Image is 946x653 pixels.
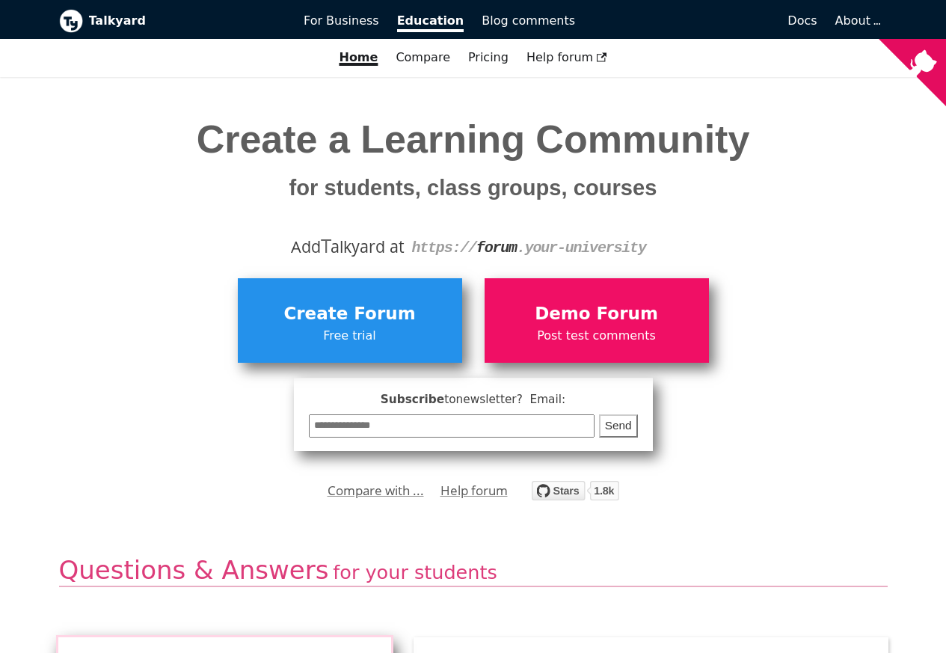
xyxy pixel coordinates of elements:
a: Compare [396,50,450,64]
span: For Business [304,13,379,28]
a: Help forum [440,479,508,502]
span: Education [397,13,464,32]
a: For Business [295,8,388,34]
span: Docs [787,13,817,28]
code: https:// .your-university [411,239,645,257]
div: Add alkyard at [70,234,876,260]
a: About [835,13,879,28]
a: Create ForumFree trial [238,278,462,362]
a: Home [330,45,387,70]
b: Talkyard [89,11,283,31]
span: for your students [333,561,497,583]
span: Demo Forum [492,300,701,328]
button: Send [599,414,638,438]
a: Demo ForumPost test comments [485,278,709,362]
a: Education [388,8,473,34]
span: T [321,232,331,259]
span: Free trial [245,326,455,346]
a: Star debiki/talkyard on GitHub [532,483,619,505]
a: Blog comments [473,8,584,34]
img: Talkyard logo [59,9,83,33]
span: Post test comments [492,326,701,346]
span: Subscribe [309,390,638,409]
span: Blog comments [482,13,575,28]
span: Create Forum [245,300,455,328]
a: Pricing [459,45,517,70]
img: talkyard.svg [532,481,619,500]
span: Create a Learning Community [197,117,750,203]
a: Compare with ... [328,479,424,502]
small: for students, class groups, courses [289,176,657,200]
strong: forum [476,239,517,257]
a: Docs [584,8,826,34]
h2: Questions & Answers [59,554,888,588]
span: Help forum [526,50,607,64]
a: Talkyard logoTalkyard [59,9,283,33]
a: Help forum [517,45,616,70]
span: to newsletter ? Email: [444,393,565,406]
